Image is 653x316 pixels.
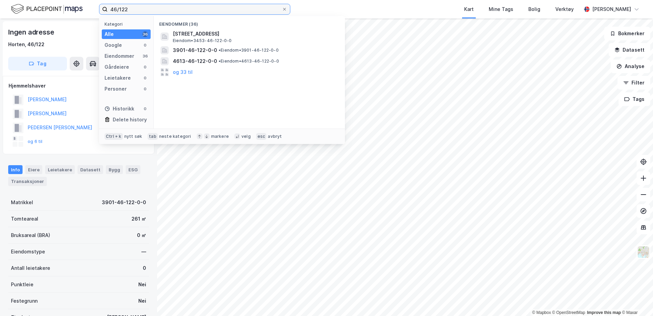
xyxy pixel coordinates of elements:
button: Filter [617,76,650,90]
div: Alle [105,30,114,38]
div: velg [241,134,251,139]
div: Historikk [105,105,134,113]
div: 0 ㎡ [137,231,146,239]
div: markere [211,134,229,139]
div: 0 [142,42,148,48]
div: Nei [138,297,146,305]
img: Z [637,246,650,259]
div: Mine Tags [489,5,513,13]
div: Transaksjoner [8,177,47,186]
div: 261 ㎡ [131,215,146,223]
a: Improve this map [587,310,621,315]
div: Info [8,165,23,174]
div: esc [256,133,267,140]
div: Bygg [106,165,123,174]
span: 4613-46-122-0-0 [173,57,217,65]
div: 36 [142,53,148,59]
div: Festegrunn [11,297,38,305]
span: Eiendom • 3901-46-122-0-0 [219,48,279,53]
div: 0 [143,264,146,272]
div: Hjemmelshaver [9,82,149,90]
span: 3901-46-122-0-0 [173,46,217,54]
input: Søk på adresse, matrikkel, gårdeiere, leietakere eller personer [108,4,282,14]
div: Personer [105,85,127,93]
div: Matrikkel [11,198,33,207]
div: 0 [142,106,148,111]
div: avbryt [268,134,282,139]
button: Tag [8,57,67,70]
div: Delete history [113,116,147,124]
span: • [219,48,221,53]
img: logo.f888ab2527a4732fd821a326f86c7f29.svg [11,3,83,15]
div: Kart [464,5,474,13]
div: 36 [142,31,148,37]
div: Ingen adresse [8,27,55,38]
div: Gårdeiere [105,63,129,71]
div: Tomteareal [11,215,38,223]
div: nytt søk [124,134,142,139]
div: 0 [142,75,148,81]
a: OpenStreetMap [552,310,585,315]
div: Eiendommer [105,52,134,60]
button: Tags [619,92,650,106]
span: [STREET_ADDRESS] [173,30,337,38]
div: Eiere [25,165,42,174]
div: Datasett [78,165,103,174]
div: 0 [142,64,148,70]
span: Eiendom • 3453-46-122-0-0 [173,38,232,43]
button: Bokmerker [604,27,650,40]
a: Mapbox [532,310,551,315]
div: Eiendomstype [11,248,45,256]
div: Antall leietakere [11,264,50,272]
div: Nei [138,280,146,289]
div: Leietakere [105,74,131,82]
div: 0 [142,86,148,92]
div: Ctrl + k [105,133,123,140]
div: 3901-46-122-0-0 [102,198,146,207]
div: Bolig [528,5,540,13]
div: Punktleie [11,280,33,289]
div: Verktøy [555,5,574,13]
div: ESG [126,165,140,174]
span: Eiendom • 4613-46-122-0-0 [219,58,279,64]
div: neste kategori [159,134,191,139]
div: Horten, 46/122 [8,40,44,49]
div: tab [148,133,158,140]
button: og 33 til [173,68,193,76]
span: • [219,58,221,64]
div: Bruksareal (BRA) [11,231,50,239]
button: Analyse [611,60,650,73]
div: Kategori [105,22,151,27]
div: Google [105,41,122,49]
div: Eiendommer (36) [154,16,345,28]
div: [PERSON_NAME] [592,5,631,13]
iframe: Chat Widget [619,283,653,316]
div: Leietakere [45,165,75,174]
div: — [141,248,146,256]
button: Datasett [609,43,650,57]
